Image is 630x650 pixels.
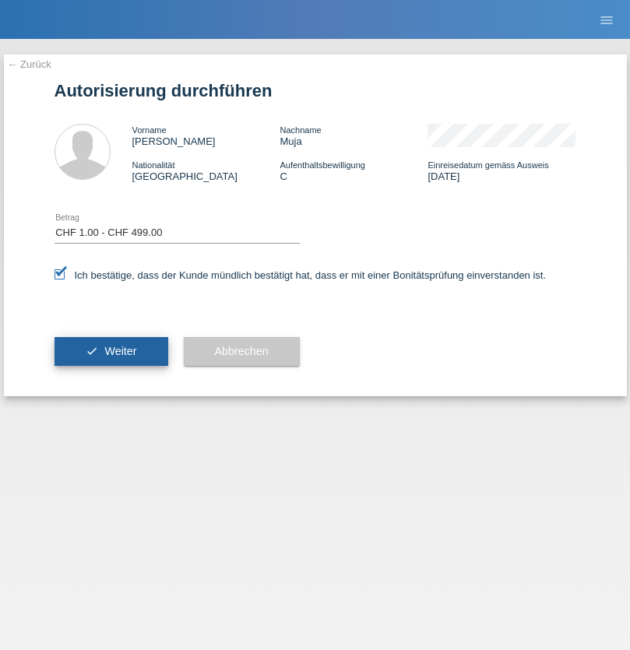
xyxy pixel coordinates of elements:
[86,345,98,357] i: check
[280,124,428,147] div: Muja
[132,124,280,147] div: [PERSON_NAME]
[591,15,622,24] a: menu
[132,159,280,182] div: [GEOGRAPHIC_DATA]
[428,160,548,170] span: Einreisedatum gemäss Ausweis
[215,345,269,357] span: Abbrechen
[280,160,364,170] span: Aufenthaltsbewilligung
[55,337,168,367] button: check Weiter
[132,125,167,135] span: Vorname
[55,81,576,100] h1: Autorisierung durchführen
[104,345,136,357] span: Weiter
[280,159,428,182] div: C
[132,160,175,170] span: Nationalität
[55,269,547,281] label: Ich bestätige, dass der Kunde mündlich bestätigt hat, dass er mit einer Bonitätsprüfung einversta...
[428,159,575,182] div: [DATE]
[8,58,51,70] a: ← Zurück
[184,337,300,367] button: Abbrechen
[599,12,614,28] i: menu
[280,125,321,135] span: Nachname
